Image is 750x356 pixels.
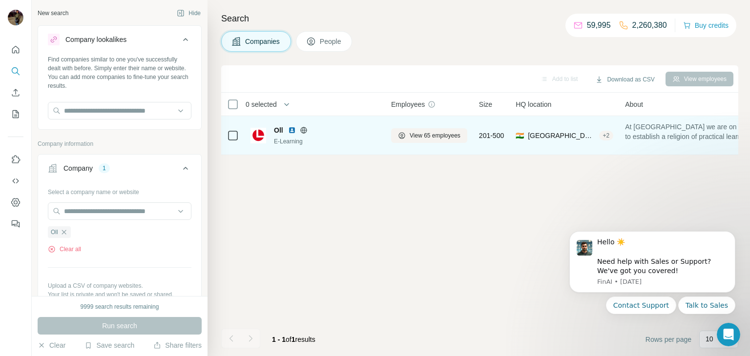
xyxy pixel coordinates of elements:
p: Upload a CSV of company websites. [48,281,191,290]
button: Use Surfe API [8,172,23,190]
div: New search [38,9,68,18]
span: View 65 employees [410,131,460,140]
span: HQ location [516,99,551,109]
button: Company1 [38,157,201,184]
span: Oll [274,125,283,135]
button: Buy credits [683,19,729,32]
p: 2,260,380 [632,20,667,31]
h4: Search [221,12,738,25]
button: Use Surfe on LinkedIn [8,151,23,168]
span: 🇮🇳 [516,131,524,140]
button: Share filters [153,340,202,350]
p: Company information [38,139,202,148]
button: Feedback [8,215,23,233]
span: results [272,336,315,343]
button: Clear [38,340,65,350]
span: 1 - 1 [272,336,286,343]
div: + 2 [599,131,614,140]
div: Company lookalikes [65,35,126,44]
div: E-Learning [274,137,379,146]
button: Dashboard [8,194,23,211]
span: Employees [391,99,425,109]
span: Oll [51,228,58,237]
button: Quick start [8,41,23,59]
span: 0 selected [246,99,277,109]
button: Save search [84,340,134,350]
span: People [320,37,342,46]
button: My lists [8,105,23,123]
span: Companies [245,37,281,46]
span: 1 [292,336,295,343]
div: 1 [99,164,110,173]
p: Your list is private and won't be saved or shared. [48,290,191,299]
iframe: Intercom live chat [717,323,740,346]
span: [GEOGRAPHIC_DATA], [GEOGRAPHIC_DATA] [528,131,595,140]
span: Size [479,99,492,109]
p: 59,995 [587,20,611,31]
img: LinkedIn logo [288,126,296,134]
button: Company lookalikes [38,28,201,55]
button: Clear all [48,245,81,254]
span: 201-500 [479,131,504,140]
img: Logo of Oll [250,128,266,143]
div: Select a company name or website [48,184,191,197]
div: 9999 search results remaining [81,302,159,311]
img: Avatar [8,10,23,25]
button: Enrich CSV [8,84,23,101]
span: About [625,99,643,109]
button: Download as CSV [588,72,661,87]
div: Company [63,163,93,173]
button: Hide [170,6,208,20]
span: of [286,336,292,343]
button: Search [8,62,23,80]
iframe: Intercom notifications message [555,219,750,351]
button: View 65 employees [391,128,467,143]
div: Find companies similar to one you've successfully dealt with before. Simply enter their name or w... [48,55,191,90]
